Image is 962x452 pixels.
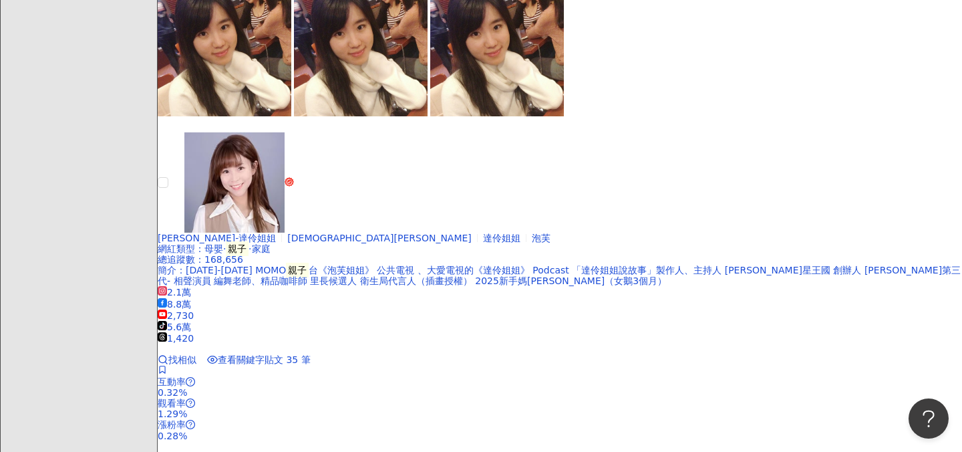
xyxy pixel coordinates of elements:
[204,243,223,254] span: 母嬰
[158,354,196,365] a: 找相似
[207,354,311,365] a: 查看關鍵字貼文 35 筆
[158,322,191,332] span: 5.6萬
[158,265,961,286] span: 台《泡芙姐姐》 公共電視 、大愛電視的《達伶姐姐》 Podcast 「達伶姐姐說故事」製作人、主持人 [PERSON_NAME]星王國 創辦人 [PERSON_NAME]第三代- 相聲演員 編舞...
[909,399,949,439] iframe: Help Scout Beacon - Open
[286,263,309,277] mark: 親子
[158,299,191,310] span: 8.8萬
[158,233,276,243] span: [PERSON_NAME]-達伶姐姐
[532,233,550,243] span: 泡芙
[158,333,194,344] span: 1,420
[249,243,251,254] span: ·
[158,254,962,265] div: 總追蹤數 ： 168,656
[186,399,195,408] span: question-circle
[158,387,962,398] div: 0.32%
[158,431,962,441] div: 0.28%
[226,241,249,256] mark: 親子
[186,377,195,386] span: question-circle
[168,354,196,365] span: 找相似
[158,409,962,419] div: 1.29%
[158,310,194,321] span: 2,730
[158,263,961,286] span: 簡介 ：
[158,398,186,409] span: 觀看率
[184,132,285,233] img: KOL Avatar
[158,376,186,387] span: 互動率
[223,243,226,254] span: ·
[186,265,286,275] span: [DATE]-[DATE] MOMO
[218,354,311,365] span: 查看關鍵字貼文 35 筆
[158,243,962,254] div: 網紅類型 ：
[158,287,191,298] span: 2.1萬
[252,243,271,254] span: 家庭
[287,233,471,243] span: [DEMOGRAPHIC_DATA][PERSON_NAME]
[483,233,520,243] span: 達伶姐姐
[186,420,195,429] span: question-circle
[158,419,186,430] span: 漲粉率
